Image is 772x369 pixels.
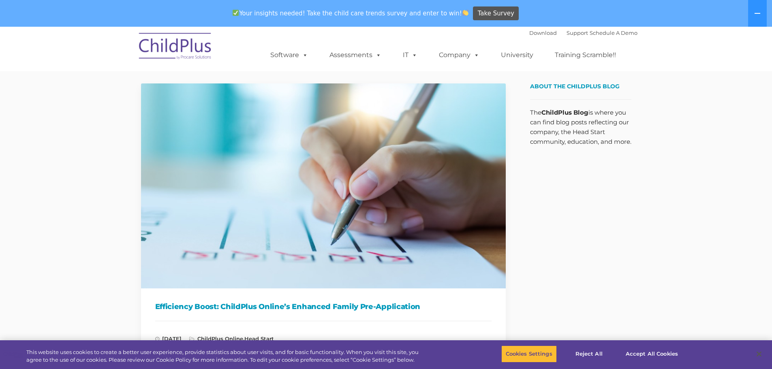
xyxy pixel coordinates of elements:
[197,335,243,342] a: ChildPlus Online
[590,30,637,36] a: Schedule A Demo
[135,27,216,68] img: ChildPlus by Procare Solutions
[478,6,514,21] span: Take Survey
[233,10,239,16] img: ✅
[530,83,620,90] span: About the ChildPlus Blog
[26,348,425,364] div: This website uses cookies to create a better user experience, provide statistics about user visit...
[395,47,426,63] a: IT
[501,346,557,363] button: Cookies Settings
[530,108,631,147] p: The is where you can find blog posts reflecting our company, the Head Start community, education,...
[462,10,468,16] img: 👏
[493,47,541,63] a: University
[750,345,768,363] button: Close
[262,47,316,63] a: Software
[567,30,588,36] a: Support
[547,47,624,63] a: Training Scramble!!
[564,346,614,363] button: Reject All
[431,47,488,63] a: Company
[541,109,588,116] strong: ChildPlus Blog
[244,335,274,342] a: Head Start
[141,83,506,288] img: Efficiency Boost: ChildPlus Online's Enhanced Family Pre-Application Process - Streamlining Appli...
[473,6,519,21] a: Take Survey
[189,335,274,342] span: ,
[155,301,492,313] h1: Efficiency Boost: ChildPlus Online’s Enhanced Family Pre-Application
[155,335,182,342] span: [DATE]
[321,47,389,63] a: Assessments
[621,346,682,363] button: Accept All Cookies
[229,5,472,21] span: Your insights needed! Take the child care trends survey and enter to win!
[529,30,637,36] font: |
[529,30,557,36] a: Download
